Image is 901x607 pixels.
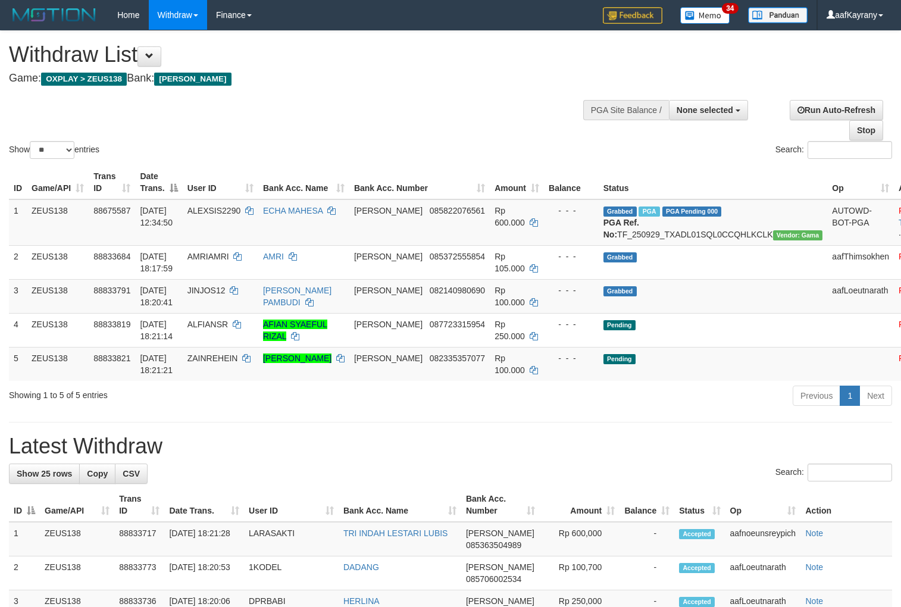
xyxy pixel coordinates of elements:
[187,353,238,363] span: ZAINREHEIN
[263,286,331,307] a: [PERSON_NAME] PAMBUDI
[662,206,722,217] span: PGA Pending
[40,556,114,590] td: ZEUS138
[263,353,331,363] a: [PERSON_NAME]
[748,7,808,23] img: panduan.png
[263,252,284,261] a: AMRI
[258,165,349,199] th: Bank Acc. Name: activate to sort column ascending
[349,165,490,199] th: Bank Acc. Number: activate to sort column ascending
[9,6,99,24] img: MOTION_logo.png
[263,320,327,341] a: AFIAN SYAEFUL RIZAL
[680,7,730,24] img: Button%20Memo.svg
[17,469,72,478] span: Show 25 rows
[123,469,140,478] span: CSV
[679,563,715,573] span: Accepted
[343,528,448,538] a: TRI INDAH LESTARI LUBIS
[827,245,894,279] td: aafThimsokhen
[461,488,540,522] th: Bank Acc. Number: activate to sort column ascending
[27,199,89,246] td: ZEUS138
[599,199,828,246] td: TF_250929_TXADL01SQL0CCQHLKCLK
[114,488,164,522] th: Trans ID: activate to sort column ascending
[9,245,27,279] td: 2
[549,318,594,330] div: - - -
[827,279,894,313] td: aafLoeutnarath
[27,245,89,279] td: ZEUS138
[114,556,164,590] td: 88833773
[354,353,423,363] span: [PERSON_NAME]
[140,252,173,273] span: [DATE] 18:17:59
[244,522,339,556] td: LARASAKTI
[599,165,828,199] th: Status
[805,528,823,538] a: Note
[549,352,594,364] div: - - -
[114,522,164,556] td: 88833717
[183,165,258,199] th: User ID: activate to sort column ascending
[41,73,127,86] span: OXPLAY > ZEUS138
[30,141,74,159] select: Showentries
[9,43,589,67] h1: Withdraw List
[93,286,130,295] span: 88833791
[430,320,485,329] span: Copy 087723315954 to clipboard
[549,284,594,296] div: - - -
[544,165,599,199] th: Balance
[827,199,894,246] td: AUTOWD-BOT-PGA
[9,556,40,590] td: 2
[495,206,525,227] span: Rp 600.000
[603,354,636,364] span: Pending
[164,522,244,556] td: [DATE] 18:21:28
[343,596,380,606] a: HERLINA
[603,218,639,239] b: PGA Ref. No:
[343,562,379,572] a: DADANG
[135,165,182,199] th: Date Trans.: activate to sort column descending
[9,141,99,159] label: Show entries
[725,522,801,556] td: aafnoeunsreypich
[466,596,534,606] span: [PERSON_NAME]
[466,528,534,538] span: [PERSON_NAME]
[9,488,40,522] th: ID: activate to sort column descending
[466,574,521,584] span: Copy 085706002534 to clipboard
[140,206,173,227] span: [DATE] 12:34:50
[187,206,241,215] span: ALEXSIS2290
[466,562,534,572] span: [PERSON_NAME]
[840,386,860,406] a: 1
[674,488,725,522] th: Status: activate to sort column ascending
[773,230,823,240] span: Vendor URL: https://trx31.1velocity.biz
[93,252,130,261] span: 88833684
[9,522,40,556] td: 1
[79,464,115,484] a: Copy
[354,252,423,261] span: [PERSON_NAME]
[27,347,89,381] td: ZEUS138
[805,596,823,606] a: Note
[827,165,894,199] th: Op: activate to sort column ascending
[495,252,525,273] span: Rp 105.000
[354,320,423,329] span: [PERSON_NAME]
[430,252,485,261] span: Copy 085372555854 to clipboard
[540,488,620,522] th: Amount: activate to sort column ascending
[430,286,485,295] span: Copy 082140980690 to clipboard
[339,488,461,522] th: Bank Acc. Name: activate to sort column ascending
[677,105,733,115] span: None selected
[9,434,892,458] h1: Latest Withdraw
[603,320,636,330] span: Pending
[775,141,892,159] label: Search:
[140,320,173,341] span: [DATE] 18:21:14
[9,199,27,246] td: 1
[603,286,637,296] span: Grabbed
[620,488,674,522] th: Balance: activate to sort column ascending
[154,73,231,86] span: [PERSON_NAME]
[793,386,840,406] a: Previous
[620,522,674,556] td: -
[164,556,244,590] td: [DATE] 18:20:53
[540,522,620,556] td: Rp 600,000
[583,100,669,120] div: PGA Site Balance /
[187,286,226,295] span: JINJOS12
[722,3,738,14] span: 34
[490,165,544,199] th: Amount: activate to sort column ascending
[9,279,27,313] td: 3
[9,313,27,347] td: 4
[466,540,521,550] span: Copy 085363504989 to clipboard
[679,529,715,539] span: Accepted
[808,141,892,159] input: Search:
[603,206,637,217] span: Grabbed
[40,488,114,522] th: Game/API: activate to sort column ascending
[849,120,883,140] a: Stop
